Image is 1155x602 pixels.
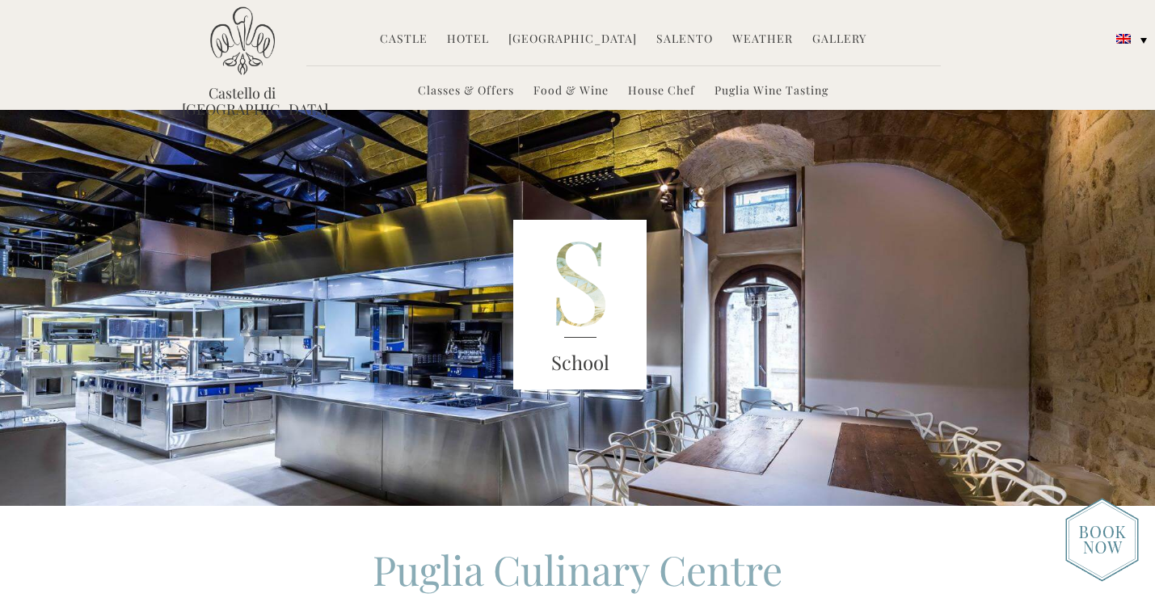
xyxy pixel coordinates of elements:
[447,31,489,49] a: Hotel
[513,348,647,377] h3: School
[812,31,866,49] a: Gallery
[656,31,713,49] a: Salento
[380,31,428,49] a: Castle
[513,220,647,389] img: S_Lett_green.png
[1116,34,1131,44] img: English
[508,31,637,49] a: [GEOGRAPHIC_DATA]
[418,82,514,101] a: Classes & Offers
[732,31,793,49] a: Weather
[628,82,695,101] a: House Chef
[533,82,609,101] a: Food & Wine
[182,85,303,117] a: Castello di [GEOGRAPHIC_DATA]
[210,6,275,75] img: Castello di Ugento
[714,82,828,101] a: Puglia Wine Tasting
[1065,498,1139,582] img: new-booknow.png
